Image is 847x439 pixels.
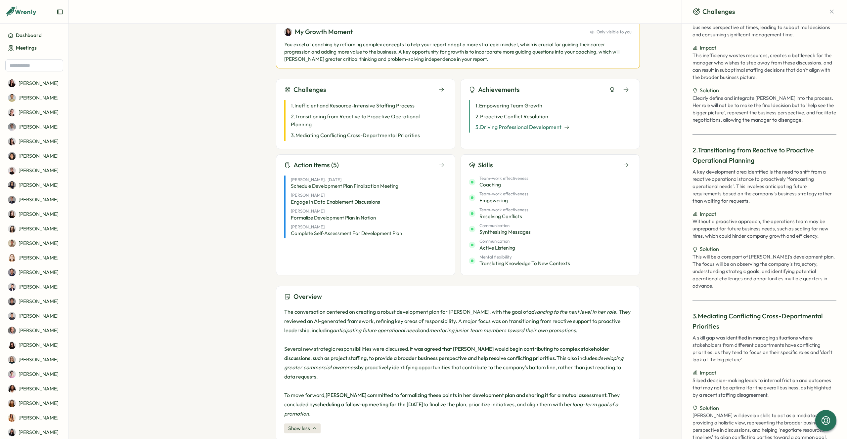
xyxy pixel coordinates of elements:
span: [PERSON_NAME] [291,224,402,230]
p: [PERSON_NAME] [19,429,59,436]
p: The current staffing process involves three people and is considered a 'very costly action'. It a... [692,9,836,38]
a: Mariana Silva[PERSON_NAME] [5,411,63,424]
a: Meetings [5,42,63,54]
p: 1 . Inefficient and Resource-Intensive Staffing Process [291,101,415,110]
img: Mariana Silva [8,414,16,422]
p: [PERSON_NAME] [19,414,59,421]
img: Hamza Atique [8,298,16,305]
img: Amna Khattak [8,123,16,131]
span: Empowering [479,197,528,204]
span: Communication [479,223,531,229]
a: Amna Khattak[PERSON_NAME] [5,120,63,134]
span: Only visible to you [597,29,632,35]
img: Adriana Fosca [8,79,16,87]
img: Ahmet Karakus [8,94,16,102]
p: [PERSON_NAME] [19,269,59,276]
button: Show less [284,423,321,433]
span: Formalize Development Plan in Notion [291,214,376,221]
a: Ketevan Dzukaevi[PERSON_NAME] [5,368,63,381]
a: Ghazmir Mansur[PERSON_NAME] [5,280,63,294]
p: [PERSON_NAME] [19,312,59,320]
p: [PERSON_NAME] [19,400,59,407]
span: [PERSON_NAME] - [DATE] [291,177,398,183]
p: [PERSON_NAME] [19,196,59,203]
img: Friederike Giese [8,254,16,262]
h3: My Growth Moment [295,27,353,37]
img: Hasan Naqvi [8,312,16,320]
img: Elisabetta ​Casagrande [8,225,16,233]
span: Impact [700,210,716,218]
img: Axi Molnar [8,167,16,175]
h3: Action Items (5) [293,160,339,170]
i: mentoring junior team members toward their own promotions [429,327,576,334]
p: [PERSON_NAME] [19,123,59,131]
img: Francisco Afonso [8,239,16,247]
p: [PERSON_NAME] [19,138,59,145]
p: [PERSON_NAME] [19,283,59,291]
p: [PERSON_NAME] [19,254,59,261]
p: [PERSON_NAME] [19,109,59,116]
a: Jon Freeman[PERSON_NAME] [5,324,63,337]
h3: Skills [478,160,493,170]
a: Hamza Atique[PERSON_NAME] [5,295,63,308]
p: 3 . Mediating Conflicting Cross-Departmental Priorities [291,131,420,140]
p: [PERSON_NAME] [19,240,59,247]
img: Kerstin Manninger [8,356,16,364]
p: [PERSON_NAME] [19,181,59,189]
img: Elena Ladushyna [8,210,16,218]
strong: [PERSON_NAME] committed to formalizing these points in her development plan and sharing it for a ... [326,392,608,398]
img: Andrea Lopez [8,138,16,145]
p: You excel at coaching by reframing complex concepts to help your report adopt a more strategic mi... [284,41,632,63]
img: Viktoria Korzhova [284,28,292,36]
span: Communication [479,238,515,244]
a: Batool Fatima[PERSON_NAME] [5,179,63,192]
img: Marina Moric [8,428,16,436]
span: Engage in Data Enablement Discussions [291,198,380,206]
span: Team-work effectiveness [479,176,528,181]
span: Impact [700,44,716,52]
a: Furqan Tariq[PERSON_NAME] [5,266,63,279]
img: Ghazmir Mansur [8,283,16,291]
h3: Achievements [478,85,520,95]
p: 3. Mediating Conflicting Cross-Departmental Priorities [692,311,836,332]
p: 2 . Proactive Conflict Resolution [475,112,548,121]
img: Jon Freeman [8,327,16,335]
i: anticipating future operational needs [333,327,420,334]
p: [PERSON_NAME] [19,356,59,363]
p: [PERSON_NAME] [19,167,59,174]
img: Furqan Tariq [8,268,16,276]
a: Almudena Bernardos[PERSON_NAME] [5,106,63,119]
button: Expand sidebar [57,9,63,15]
a: Maria Makarova[PERSON_NAME] [5,397,63,410]
a: Friederike Giese[PERSON_NAME] [5,251,63,264]
img: Ketevan Dzukaevi [8,370,16,378]
p: Siloed decision-making leads to internal friction and outcomes that may not be optimal for the ov... [692,377,836,399]
img: Batool Fatima [8,181,16,189]
p: This will be a core part of [PERSON_NAME]'s development plan. The focus will be on observing the ... [692,253,836,290]
span: Synthesising Messages [479,228,531,236]
p: 2 . Transitioning from Reactive to Proactive Operational Planning [291,112,434,129]
p: [PERSON_NAME] [19,94,59,101]
p: [PERSON_NAME] [19,152,59,160]
p: Without a proactive approach, the operations team may be unprepared for future business needs, su... [692,218,836,240]
p: 1 . Empowering Team Growth [475,101,542,110]
p: A skill gap was identified in managing situations where stakeholders from different departments h... [692,334,836,363]
h3: Challenges [293,85,326,95]
a: Hasan Naqvi[PERSON_NAME] [5,309,63,323]
img: Almudena Bernardos [8,108,16,116]
p: [PERSON_NAME] [19,225,59,232]
a: Elena Ladushyna[PERSON_NAME] [5,208,63,221]
a: Axi Molnar[PERSON_NAME] [5,164,63,177]
p: A key development area identified is the need to shift from a reactive operational stance to proa... [692,168,836,205]
span: Impact [700,369,716,377]
a: Kerstin Manninger[PERSON_NAME] [5,353,63,366]
p: [PERSON_NAME] [19,371,59,378]
p: [PERSON_NAME] [19,327,59,334]
i: advancing to the next level in her role [528,308,616,315]
p: [PERSON_NAME] [19,80,59,87]
a: Marina Moric[PERSON_NAME] [5,426,63,439]
a: Dionisio Arredondo[PERSON_NAME] [5,193,63,206]
span: Show less [288,425,310,432]
span: Solution [700,245,719,253]
p: 3 . Driving Professional Development [475,123,561,131]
